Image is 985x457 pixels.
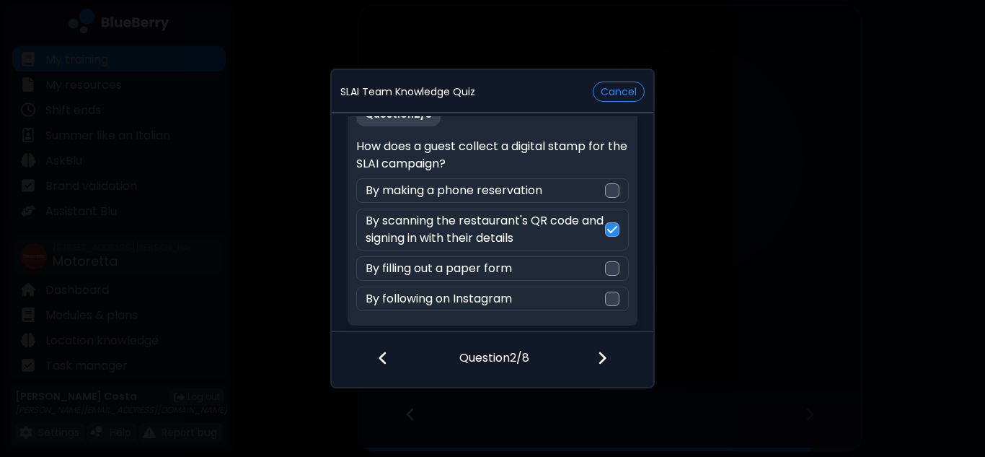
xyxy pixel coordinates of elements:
[340,85,475,98] p: SLAI Team Knowledge Quiz
[459,332,529,367] p: Question 2 / 8
[607,224,617,235] img: check
[597,350,607,366] img: file icon
[366,290,512,308] p: By following on Instagram
[593,82,645,102] button: Cancel
[378,350,388,366] img: file icon
[366,212,604,247] p: By scanning the restaurant's QR code and signing in with their details
[366,260,512,277] p: By filling out a paper form
[366,182,542,199] p: By making a phone reservation
[356,138,628,173] p: How does a guest collect a digital stamp for the SLAI campaign?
